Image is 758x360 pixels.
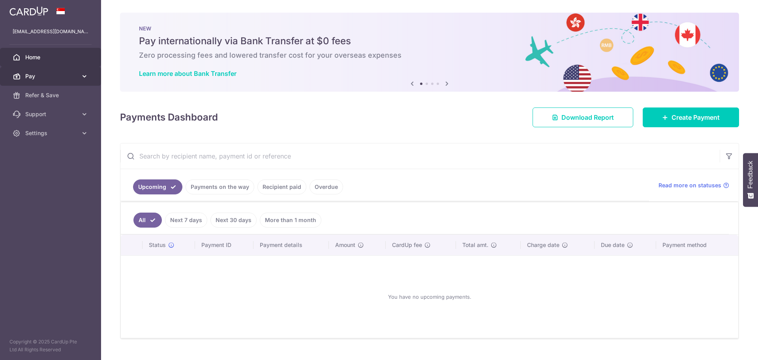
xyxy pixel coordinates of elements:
input: Search by recipient name, payment id or reference [120,143,720,169]
span: Home [25,53,77,61]
div: You have no upcoming payments. [130,262,729,332]
p: NEW [139,25,720,32]
a: Create Payment [643,107,739,127]
a: Read more on statuses [659,181,729,189]
span: Status [149,241,166,249]
span: Total amt. [462,241,488,249]
span: Feedback [747,161,754,188]
a: More than 1 month [260,213,321,228]
button: Feedback - Show survey [743,153,758,207]
a: Download Report [533,107,633,127]
a: Next 30 days [210,213,257,228]
a: Learn more about Bank Transfer [139,70,236,77]
span: Read more on statuses [659,181,721,189]
span: CardUp fee [392,241,422,249]
img: Bank transfer banner [120,13,739,92]
p: [EMAIL_ADDRESS][DOMAIN_NAME] [13,28,88,36]
th: Payment ID [195,235,253,255]
a: Overdue [310,179,343,194]
h6: Zero processing fees and lowered transfer cost for your overseas expenses [139,51,720,60]
span: Pay [25,72,77,80]
a: Payments on the way [186,179,254,194]
a: Recipient paid [257,179,306,194]
th: Payment details [253,235,329,255]
h5: Pay internationally via Bank Transfer at $0 fees [139,35,720,47]
span: Charge date [527,241,559,249]
span: Help [18,6,34,13]
a: All [133,213,162,228]
span: Amount [335,241,355,249]
th: Payment method [656,235,738,255]
span: Due date [601,241,625,249]
span: Create Payment [672,113,720,122]
span: Support [25,110,77,118]
img: CardUp [9,6,48,16]
a: Next 7 days [165,213,207,228]
span: Download Report [561,113,614,122]
a: Upcoming [133,179,182,194]
span: Settings [25,129,77,137]
span: Refer & Save [25,91,77,99]
h4: Payments Dashboard [120,110,218,124]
